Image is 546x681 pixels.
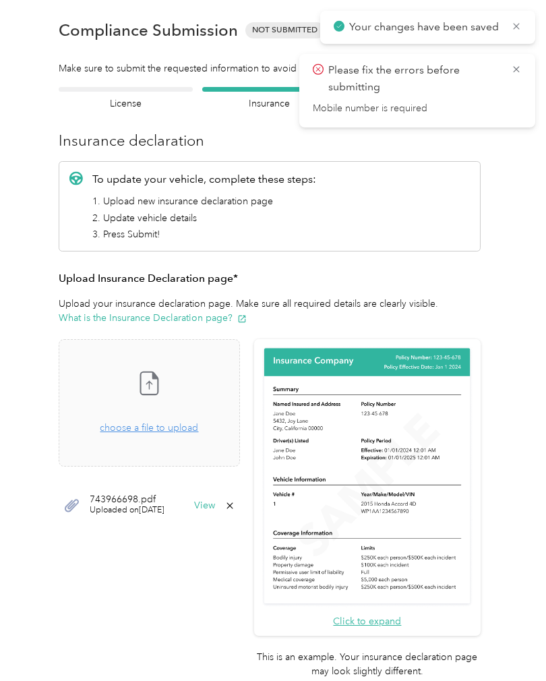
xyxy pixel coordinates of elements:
[59,21,238,40] h1: Compliance Submission
[92,227,316,241] li: 3. Press Submit!
[59,61,481,76] div: Make sure to submit the requested information to avoid payment delays
[59,340,239,466] span: choose a file to upload
[59,270,481,287] h3: Upload Insurance Declaration page*
[92,211,316,225] li: 2. Update vehicle details
[90,504,164,516] span: Uploaded on [DATE]
[194,501,215,510] button: View
[471,605,546,681] iframe: Everlance-gr Chat Button Frame
[245,22,325,38] span: Not Submitted
[100,422,198,434] span: choose a file to upload
[90,495,164,504] span: 743966698.pdf
[92,171,316,187] p: To update your vehicle, complete these steps:
[59,96,193,111] h4: License
[328,62,501,95] p: Please fix the errors before submitting
[59,129,481,152] h3: Insurance declaration
[92,194,316,208] li: 1. Upload new insurance declaration page
[349,19,502,36] p: Your changes have been saved
[261,346,473,607] img: Sample insurance declaration
[313,102,522,115] span: Mobile number is required
[254,650,481,678] p: This is an example. Your insurance declaration page may look slightly different.
[333,614,401,628] button: Click to expand
[59,311,247,325] button: What is the Insurance Declaration page?
[202,96,336,111] h4: Insurance
[59,297,481,325] p: Upload your insurance declaration page. Make sure all required details are clearly visible.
